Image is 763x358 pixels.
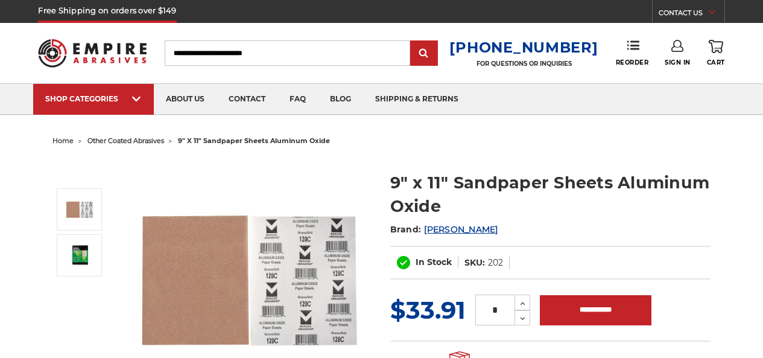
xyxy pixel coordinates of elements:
[178,136,330,145] span: 9" x 11" sandpaper sheets aluminum oxide
[87,136,164,145] a: other coated abrasives
[363,84,470,115] a: shipping & returns
[488,257,503,269] dd: 202
[52,136,74,145] a: home
[464,257,485,269] dt: SKU:
[412,42,436,66] input: Submit
[449,39,598,56] a: [PHONE_NUMBER]
[449,60,598,68] p: FOR QUESTIONS OR INQUIRIES
[424,224,498,235] a: [PERSON_NAME]
[45,94,142,103] div: SHOP CATEGORIES
[616,59,649,66] span: Reorder
[217,84,277,115] a: contact
[707,59,725,66] span: Cart
[665,59,691,66] span: Sign In
[390,171,711,218] h1: 9" x 11" Sandpaper Sheets Aluminum Oxide
[318,84,363,115] a: blog
[38,32,146,74] img: Empire Abrasives
[616,40,649,66] a: Reorder
[65,194,95,225] img: 9" x 11" Sandpaper Sheets Aluminum Oxide
[659,6,724,23] a: CONTACT US
[707,40,725,66] a: Cart
[65,244,95,267] img: 9" x 11" Sandpaper Sheets Aluminum Oxide
[154,84,217,115] a: about us
[390,224,422,235] span: Brand:
[390,295,466,325] span: $33.91
[416,257,452,267] span: In Stock
[277,84,318,115] a: faq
